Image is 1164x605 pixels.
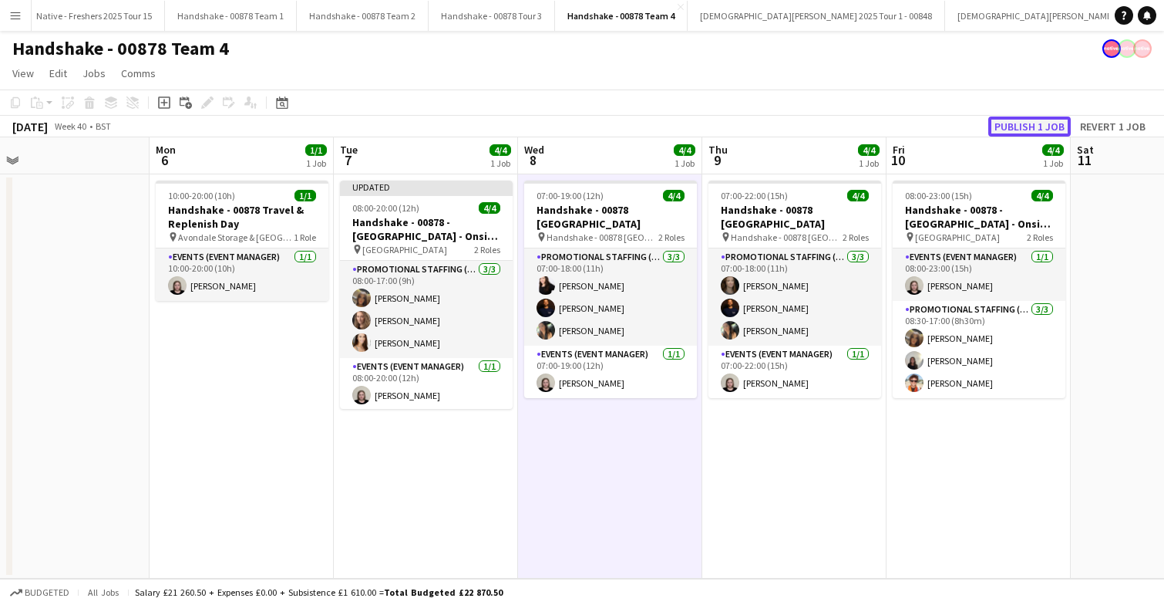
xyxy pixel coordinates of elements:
h3: Handshake - 00878 [GEOGRAPHIC_DATA] [708,203,881,231]
span: Week 40 [51,120,89,132]
span: Total Budgeted £22 870.50 [384,586,503,598]
span: 1/1 [305,144,327,156]
span: 4/4 [858,144,880,156]
h3: Handshake - 00878 [GEOGRAPHIC_DATA] [524,203,697,231]
span: 4/4 [479,202,500,214]
span: [GEOGRAPHIC_DATA] [915,232,1000,243]
app-card-role: Events (Event Manager)1/108:00-20:00 (12h)[PERSON_NAME] [340,358,513,411]
h3: Handshake - 00878 - [GEOGRAPHIC_DATA] - Onsite Day [893,203,1065,231]
span: 4/4 [663,190,685,201]
a: View [6,63,40,83]
span: 8 [522,151,544,169]
span: Edit [49,66,67,80]
div: 1 Job [306,157,326,169]
button: Handshake - 00878 Team 1 [165,1,297,31]
span: Mon [156,143,176,157]
div: 1 Job [1043,157,1063,169]
span: 9 [706,151,728,169]
div: Updated [340,181,513,193]
a: Comms [115,63,162,83]
a: Edit [43,63,73,83]
app-card-role: Promotional Staffing (Brand Ambassadors)3/308:30-17:00 (8h30m)[PERSON_NAME][PERSON_NAME][PERSON_N... [893,301,1065,398]
span: Budgeted [25,587,69,598]
span: 4/4 [1042,144,1064,156]
span: 2 Roles [1027,232,1053,243]
div: Salary £21 260.50 + Expenses £0.00 + Subsistence £1 610.00 = [135,586,503,598]
app-card-role: Promotional Staffing (Brand Ambassadors)3/307:00-18:00 (11h)[PERSON_NAME][PERSON_NAME][PERSON_NAME] [524,248,697,346]
button: Budgeted [8,584,72,601]
span: Handshake - 00878 [GEOGRAPHIC_DATA] [547,232,658,243]
span: 07:00-19:00 (12h) [537,190,604,201]
span: Handshake - 00878 [GEOGRAPHIC_DATA] [731,232,843,243]
app-job-card: 07:00-22:00 (15h)4/4Handshake - 00878 [GEOGRAPHIC_DATA] Handshake - 00878 [GEOGRAPHIC_DATA]2 Role... [708,181,881,398]
h3: Handshake - 00878 Travel & Replenish Day [156,203,328,231]
span: 4/4 [489,144,511,156]
span: All jobs [85,586,122,598]
span: 10:00-20:00 (10h) [168,190,235,201]
span: 11 [1075,151,1094,169]
span: 4/4 [674,144,695,156]
span: Thu [708,143,728,157]
h3: Handshake - 00878 - [GEOGRAPHIC_DATA] - Onsite Day [340,215,513,243]
span: Sat [1077,143,1094,157]
span: Avondale Storage & [GEOGRAPHIC_DATA] [178,232,294,243]
span: 10 [890,151,905,169]
app-card-role: Events (Event Manager)1/108:00-23:00 (15h)[PERSON_NAME] [893,248,1065,301]
span: 4/4 [1031,190,1053,201]
app-user-avatar: native Staffing [1133,39,1152,58]
span: 4/4 [847,190,869,201]
button: Handshake - 00878 Tour 3 [429,1,555,31]
app-card-role: Promotional Staffing (Brand Ambassadors)3/307:00-18:00 (11h)[PERSON_NAME][PERSON_NAME][PERSON_NAME] [708,248,881,346]
span: 2 Roles [474,244,500,255]
app-job-card: 07:00-19:00 (12h)4/4Handshake - 00878 [GEOGRAPHIC_DATA] Handshake - 00878 [GEOGRAPHIC_DATA]2 Role... [524,181,697,398]
button: Native - Freshers 2025 Tour 15 [24,1,165,31]
div: 1 Job [490,157,510,169]
button: Handshake - 00878 Team 4 [555,1,688,31]
button: Publish 1 job [988,117,1071,137]
app-card-role: Promotional Staffing (Brand Ambassadors)3/308:00-17:00 (9h)[PERSON_NAME][PERSON_NAME][PERSON_NAME] [340,261,513,358]
app-card-role: Events (Event Manager)1/107:00-19:00 (12h)[PERSON_NAME] [524,346,697,398]
button: Revert 1 job [1074,117,1152,137]
app-job-card: 10:00-20:00 (10h)1/1Handshake - 00878 Travel & Replenish Day Avondale Storage & [GEOGRAPHIC_DATA]... [156,181,328,301]
app-job-card: 08:00-23:00 (15h)4/4Handshake - 00878 - [GEOGRAPHIC_DATA] - Onsite Day [GEOGRAPHIC_DATA]2 RolesEv... [893,181,1065,398]
span: [GEOGRAPHIC_DATA] [362,244,447,255]
app-user-avatar: native Staffing [1102,39,1121,58]
span: 6 [153,151,176,169]
span: Jobs [82,66,106,80]
span: 08:00-23:00 (15h) [905,190,972,201]
button: Handshake - 00878 Team 2 [297,1,429,31]
span: Wed [524,143,544,157]
span: 7 [338,151,358,169]
span: 08:00-20:00 (12h) [352,202,419,214]
span: Tue [340,143,358,157]
span: Fri [893,143,905,157]
app-card-role: Events (Event Manager)1/110:00-20:00 (10h)[PERSON_NAME] [156,248,328,301]
a: Jobs [76,63,112,83]
div: 1 Job [859,157,879,169]
button: [DEMOGRAPHIC_DATA][PERSON_NAME] 2025 Tour 1 - 00848 [688,1,945,31]
h1: Handshake - 00878 Team 4 [12,37,229,60]
span: View [12,66,34,80]
span: 1/1 [294,190,316,201]
app-card-role: Events (Event Manager)1/107:00-22:00 (15h)[PERSON_NAME] [708,346,881,398]
span: 1 Role [294,232,316,243]
app-user-avatar: native Staffing [1118,39,1136,58]
span: 2 Roles [658,232,685,243]
span: 2 Roles [843,232,869,243]
div: [DATE] [12,119,48,134]
app-job-card: Updated08:00-20:00 (12h)4/4Handshake - 00878 - [GEOGRAPHIC_DATA] - Onsite Day [GEOGRAPHIC_DATA]2 ... [340,181,513,409]
span: 07:00-22:00 (15h) [721,190,788,201]
div: BST [96,120,111,132]
span: Comms [121,66,156,80]
div: 1 Job [675,157,695,169]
